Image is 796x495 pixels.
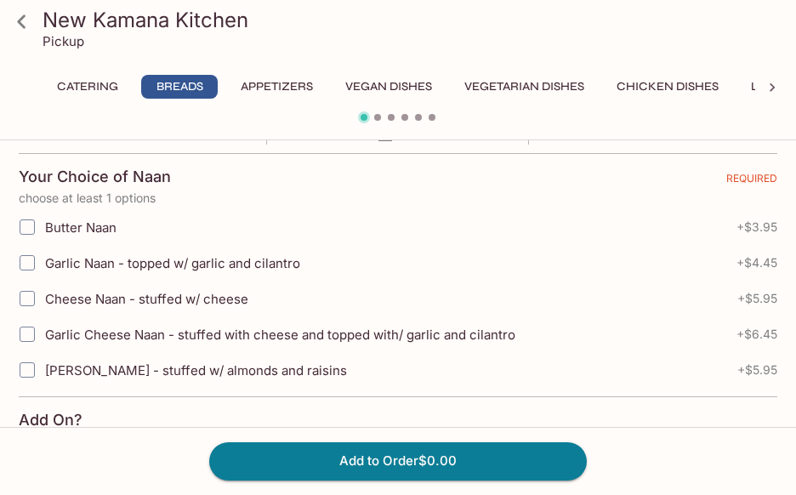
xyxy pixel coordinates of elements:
span: + $4.45 [736,256,777,270]
span: Garlic Cheese Naan - stuffed with cheese and topped with/ garlic and cilantro [45,327,515,343]
span: [PERSON_NAME] - stuffed w/ almonds and raisins [45,362,347,378]
span: + $3.95 [736,220,777,234]
span: Garlic Naan - topped w/ garlic and cilantro [45,255,300,271]
p: choose at least 1 options [19,191,777,205]
h4: Add On? [19,411,82,430]
h4: Your Choice of Naan [19,168,171,186]
span: + $5.95 [737,363,777,377]
span: + $6.45 [736,327,777,341]
p: Pickup [43,33,84,49]
button: Breads [141,75,218,99]
button: Chicken Dishes [607,75,728,99]
button: Appetizers [231,75,322,99]
h3: New Kamana Kitchen [43,7,782,33]
span: + $5.95 [737,292,777,305]
span: Cheese Naan - stuffed w/ cheese [45,291,248,307]
button: Add to Order$0.00 [209,442,587,480]
button: Catering [48,75,128,99]
span: Butter Naan [45,219,117,236]
span: REQUIRED [726,172,777,191]
button: Vegan Dishes [336,75,441,99]
button: Vegetarian Dishes [455,75,594,99]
